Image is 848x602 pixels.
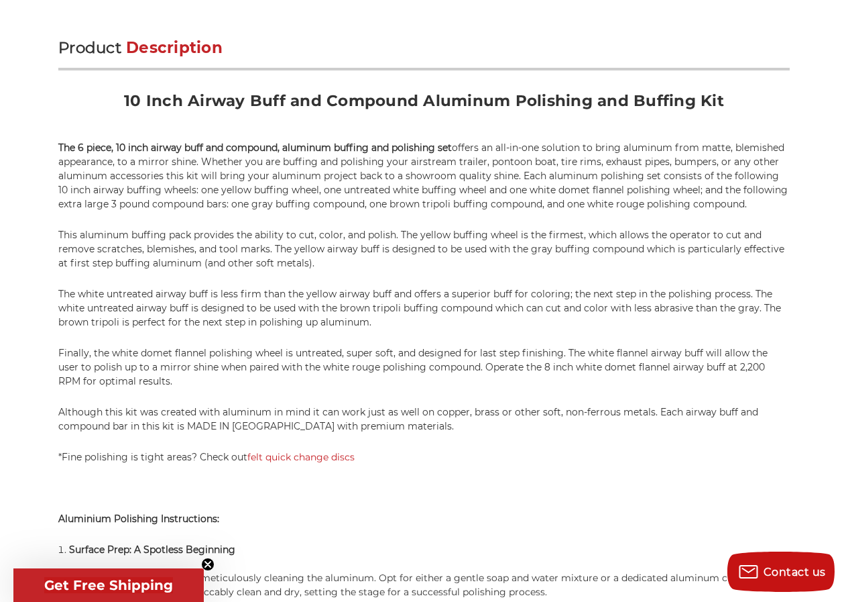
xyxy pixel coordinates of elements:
[58,91,790,121] h2: 10 Inch Airway Buff and Compound Aluminum Polishing and Buffing Kit
[58,346,790,389] p: Finally, the white domet flannel polishing wheel is untreated, super soft, and designed for last ...
[13,568,204,602] div: Get Free ShippingClose teaser
[247,451,355,463] a: felt quick change discs
[764,566,826,579] span: Contact us
[58,228,790,270] p: This aluminum buffing pack provides the ability to cut, color, and polish. The yellow buffing whe...
[69,544,235,556] strong: Surface Prep: A Spotless Beginning
[58,142,452,154] strong: The 6 piece, 10 inch airway buff and compound, aluminum buffing and polishing set
[126,38,223,57] span: Description
[201,558,215,571] button: Close teaser
[58,405,790,434] p: Although this kit was created with aluminum in mind it can work just as well on copper, brass or ...
[44,577,173,593] span: Get Free Shipping
[58,141,790,211] p: offers an all-in-one solution to bring aluminum from matte, blemished appearance, to a mirror shi...
[58,513,219,525] strong: Aluminium Polishing Instructions:
[58,38,121,57] span: Product
[80,571,790,599] li: Initiate your endeavor by meticulously cleaning the aluminum. Opt for either a gentle soap and wa...
[58,450,790,464] p: *Fine polishing is tight areas? Check out
[727,552,835,592] button: Contact us
[58,287,790,330] p: The white untreated airway buff is less firm than the yellow airway buff and offers a superior bu...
